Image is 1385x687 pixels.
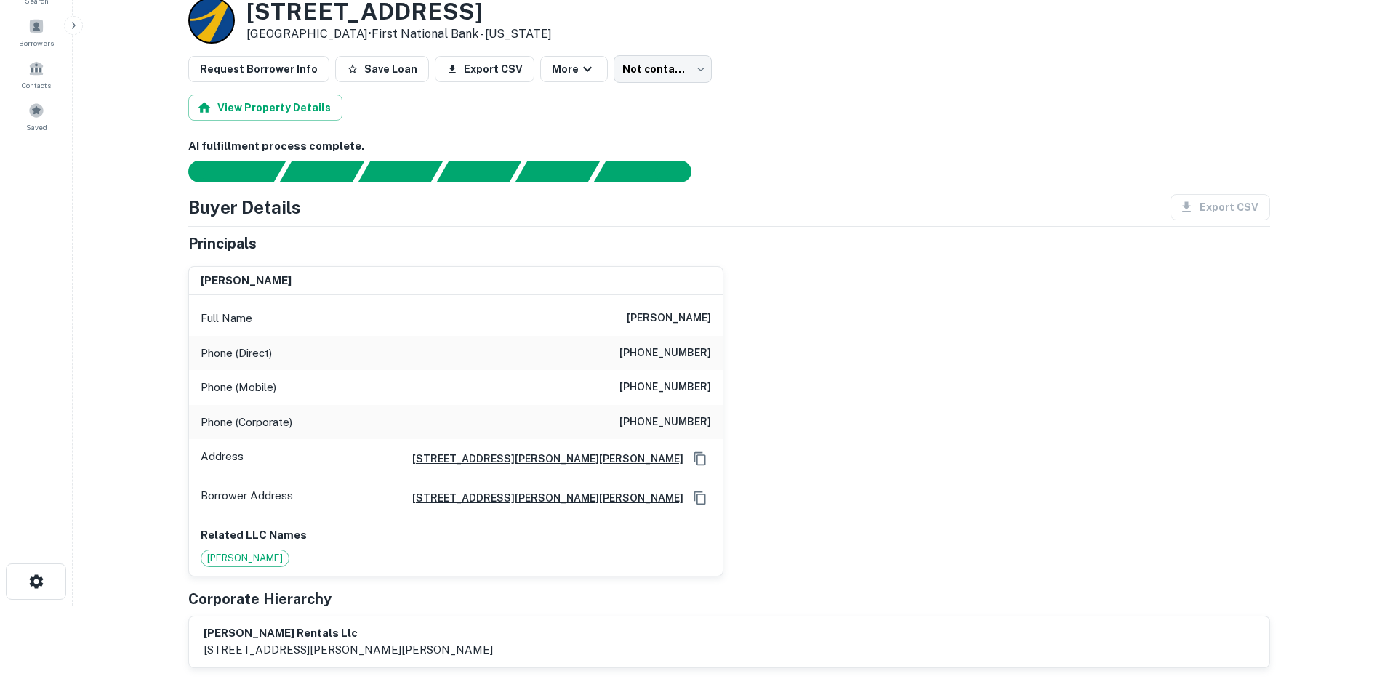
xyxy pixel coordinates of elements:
[689,448,711,470] button: Copy Address
[188,56,329,82] button: Request Borrower Info
[201,345,272,362] p: Phone (Direct)
[201,551,289,566] span: [PERSON_NAME]
[22,79,51,91] span: Contacts
[614,55,712,83] div: Not contacted
[188,194,301,220] h4: Buyer Details
[201,414,292,431] p: Phone (Corporate)
[689,487,711,509] button: Copy Address
[19,37,54,49] span: Borrowers
[188,95,342,121] button: View Property Details
[4,97,68,136] a: Saved
[188,233,257,254] h5: Principals
[201,448,244,470] p: Address
[26,121,47,133] span: Saved
[4,12,68,52] a: Borrowers
[204,625,493,642] h6: [PERSON_NAME] rentals llc
[435,56,534,82] button: Export CSV
[201,310,252,327] p: Full Name
[201,526,711,544] p: Related LLC Names
[619,345,711,362] h6: [PHONE_NUMBER]
[335,56,429,82] button: Save Loan
[171,161,280,182] div: Sending borrower request to AI...
[201,379,276,396] p: Phone (Mobile)
[594,161,709,182] div: AI fulfillment process complete.
[619,379,711,396] h6: [PHONE_NUMBER]
[401,490,683,506] a: [STREET_ADDRESS][PERSON_NAME][PERSON_NAME]
[358,161,443,182] div: Documents found, AI parsing details...
[188,138,1270,155] h6: AI fulfillment process complete.
[436,161,521,182] div: Principals found, AI now looking for contact information...
[401,451,683,467] a: [STREET_ADDRESS][PERSON_NAME][PERSON_NAME]
[246,25,552,43] p: [GEOGRAPHIC_DATA] •
[4,55,68,94] a: Contacts
[201,487,293,509] p: Borrower Address
[201,273,292,289] h6: [PERSON_NAME]
[619,414,711,431] h6: [PHONE_NUMBER]
[204,641,493,659] p: [STREET_ADDRESS][PERSON_NAME][PERSON_NAME]
[279,161,364,182] div: Your request is received and processing...
[1312,571,1385,640] iframe: Chat Widget
[188,588,332,610] h5: Corporate Hierarchy
[372,27,552,41] a: First National Bank - [US_STATE]
[627,310,711,327] h6: [PERSON_NAME]
[515,161,600,182] div: Principals found, still searching for contact information. This may take time...
[540,56,608,82] button: More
